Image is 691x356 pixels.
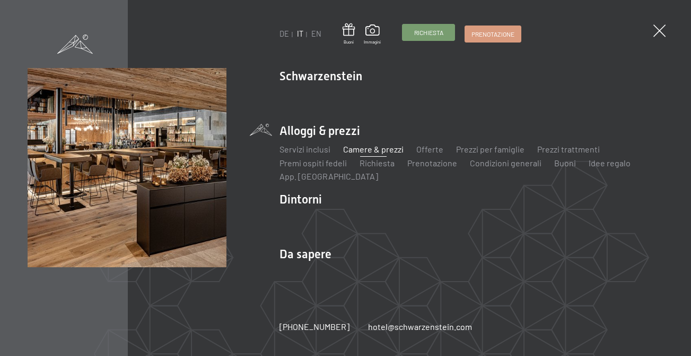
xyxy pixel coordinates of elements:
[456,144,524,154] a: Prezzi per famiglie
[343,144,404,154] a: Camere & prezzi
[343,23,355,45] a: Buoni
[279,321,349,333] a: [PHONE_NUMBER]
[368,321,472,333] a: hotel@schwarzenstein.com
[279,144,330,154] a: Servizi inclusi
[407,158,457,168] a: Prenotazione
[554,158,576,168] a: Buoni
[465,26,521,42] a: Prenotazione
[589,158,631,168] a: Idee regalo
[343,39,355,45] span: Buoni
[414,28,443,37] span: Richiesta
[416,144,443,154] a: Offerte
[470,158,541,168] a: Condizioni generali
[279,29,289,38] a: DE
[279,171,378,181] a: App. [GEOGRAPHIC_DATA]
[279,158,347,168] a: Premi ospiti fedeli
[279,321,349,332] span: [PHONE_NUMBER]
[311,29,321,38] a: EN
[403,24,454,40] a: Richiesta
[297,29,303,38] a: IT
[360,158,395,168] a: Richiesta
[537,144,600,154] a: Prezzi trattmenti
[471,30,514,39] span: Prenotazione
[364,24,381,45] a: Immagini
[364,39,381,45] span: Immagini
